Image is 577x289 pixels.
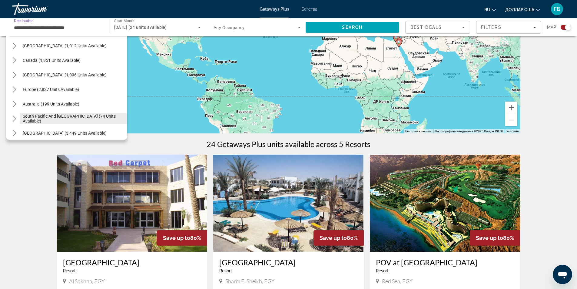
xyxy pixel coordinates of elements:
button: Filters [476,21,541,34]
button: Select destination: Europe (2,837 units available) [20,84,82,95]
span: Filters [481,25,502,30]
font: доллар США [505,7,534,12]
button: Select destination: Canada (1,951 units available) [20,55,84,66]
a: Условия (ссылка откроется в новой вкладке) [506,129,519,133]
button: Уменьшить [505,114,517,126]
mat-tree: Destination tree [9,9,127,228]
button: Select destination: Mexico (1,012 units available) [20,40,110,51]
span: Al Sokhna, EGY [69,278,105,284]
button: Изменить язык [484,5,496,14]
span: Save up to [476,235,503,241]
button: Select destination: Australia (199 units available) [20,99,82,109]
h1: 24 Getaways Plus units available across 5 Resorts [207,139,370,149]
span: Save up to [320,235,347,241]
button: Toggle South Pacific and Oceania (74 units available) submenu [9,113,20,124]
span: Resort [376,268,389,273]
button: Toggle Europe (2,837 units available) submenu [9,84,20,95]
font: ru [484,7,490,12]
button: Toggle South America (3,449 units available) submenu [9,128,20,139]
a: [GEOGRAPHIC_DATA] [63,258,201,267]
a: Бегства [301,7,317,12]
span: Australia (199 units available) [23,102,79,106]
img: Dive Inn Resort [213,155,364,252]
button: Search [306,22,400,33]
button: Select destination: South Pacific and Oceania (74 units available) [20,113,127,124]
span: [DATE] (24 units available) [114,25,167,30]
span: Any Occupancy [214,25,245,30]
div: 80% [470,230,520,246]
button: Select destination: Caribbean & Atlantic Islands (1,096 units available) [20,69,110,80]
a: Getaways Plus [260,7,289,12]
button: Toggle Mexico (1,012 units available) submenu [9,41,20,51]
span: Start Month [114,19,134,23]
span: [GEOGRAPHIC_DATA] (3,449 units available) [23,131,107,136]
span: Resort [219,268,232,273]
span: Save up to [163,235,190,241]
span: Best Deals [410,25,442,30]
span: South Pacific and [GEOGRAPHIC_DATA] (74 units available) [23,114,124,123]
img: POV at Porto Sokhna [370,155,520,252]
img: Red Carpet Hotel and Resort [57,155,207,252]
span: Canada (1,951 units available) [23,58,81,63]
span: Картографические данные ©2025 Google, INEGI [435,129,503,133]
span: Resort [63,268,76,273]
button: Toggle Australia (199 units available) submenu [9,99,20,109]
button: Быстрые клавиши [405,129,432,133]
button: Select destination: South America (3,449 units available) [20,128,110,139]
span: Map [547,23,556,32]
a: [GEOGRAPHIC_DATA] [219,258,358,267]
button: Увеличить [505,102,517,114]
input: Select destination [14,24,101,31]
button: Toggle Caribbean & Atlantic Islands (1,096 units available) submenu [9,70,20,80]
span: Sharm El Sheikh, EGY [225,278,275,284]
div: 80% [313,230,364,246]
div: 80% [157,230,207,246]
mat-select: Sort by [410,24,465,31]
a: Травориум [12,1,73,17]
iframe: Кнопка запуска окна обмена сообщениями [553,265,572,284]
button: Toggle Canada (1,951 units available) submenu [9,55,20,66]
div: Destination options [6,33,127,140]
span: Europe (2,837 units available) [23,87,79,92]
font: ГБ [554,6,560,12]
span: [GEOGRAPHIC_DATA] (1,012 units available) [23,43,107,48]
a: POV at [GEOGRAPHIC_DATA] [376,258,514,267]
button: Изменить валюту [505,5,540,14]
span: Search [342,25,363,30]
span: [GEOGRAPHIC_DATA] (1,096 units available) [23,72,107,77]
span: Destination [14,18,34,23]
button: Меню пользователя [549,3,565,15]
span: Red Sea, EGY [382,278,413,284]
